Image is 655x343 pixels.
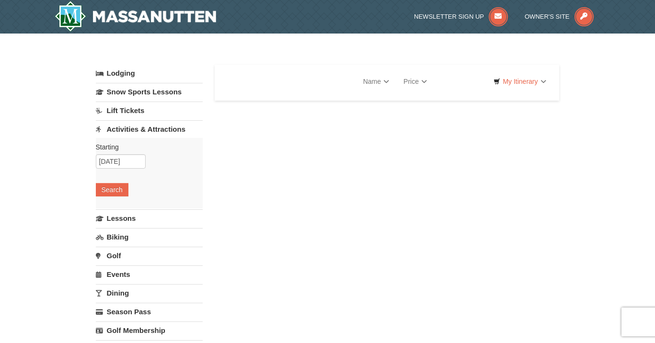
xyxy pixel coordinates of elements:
[487,74,552,89] a: My Itinerary
[96,284,203,302] a: Dining
[414,13,508,20] a: Newsletter Sign Up
[356,72,396,91] a: Name
[96,142,195,152] label: Starting
[55,1,217,32] img: Massanutten Resort Logo
[96,209,203,227] a: Lessons
[96,183,128,196] button: Search
[96,228,203,246] a: Biking
[96,247,203,264] a: Golf
[96,265,203,283] a: Events
[396,72,434,91] a: Price
[96,120,203,138] a: Activities & Attractions
[96,321,203,339] a: Golf Membership
[414,13,484,20] span: Newsletter Sign Up
[55,1,217,32] a: Massanutten Resort
[525,13,570,20] span: Owner's Site
[96,65,203,82] a: Lodging
[96,102,203,119] a: Lift Tickets
[96,303,203,320] a: Season Pass
[525,13,594,20] a: Owner's Site
[96,83,203,101] a: Snow Sports Lessons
